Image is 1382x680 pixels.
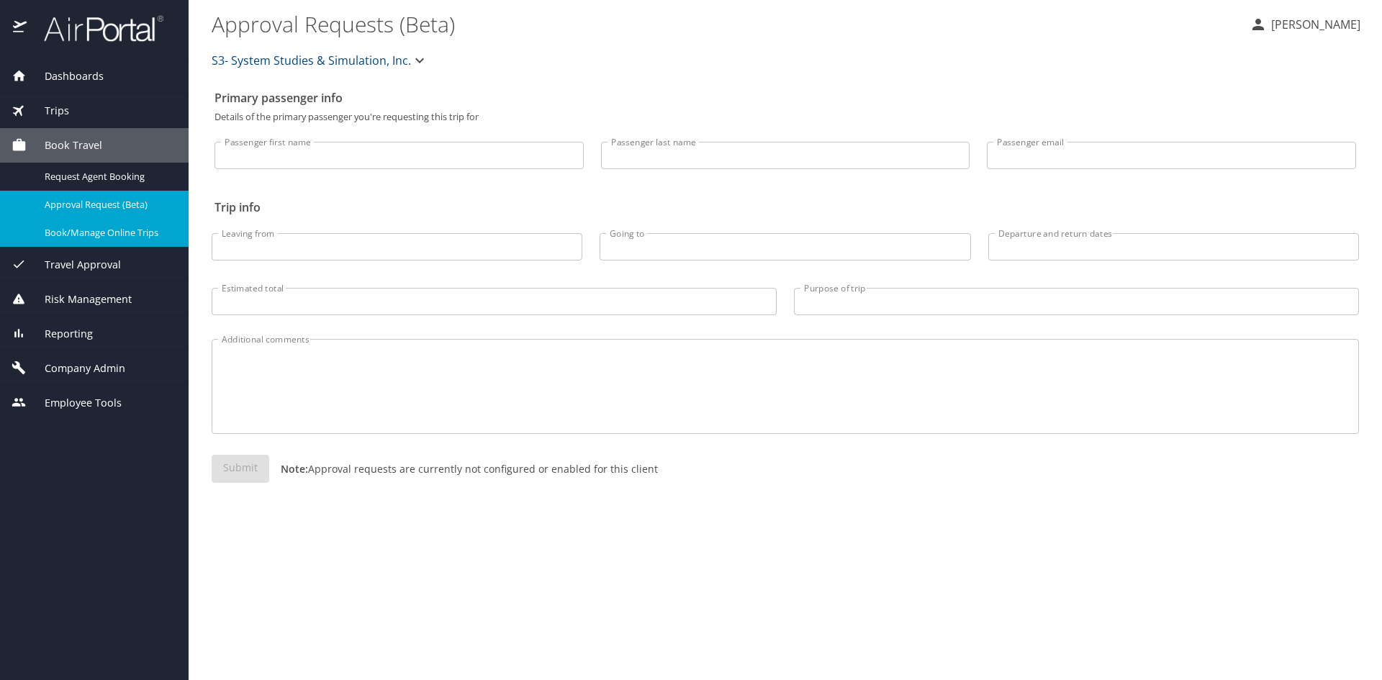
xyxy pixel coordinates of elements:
[27,395,122,411] span: Employee Tools
[13,14,28,42] img: icon-airportal.png
[45,226,171,240] span: Book/Manage Online Trips
[214,86,1356,109] h2: Primary passenger info
[27,361,125,376] span: Company Admin
[281,462,308,476] strong: Note:
[214,112,1356,122] p: Details of the primary passenger you're requesting this trip for
[269,461,658,476] p: Approval requests are currently not configured or enabled for this client
[27,257,121,273] span: Travel Approval
[27,291,132,307] span: Risk Management
[212,1,1238,46] h1: Approval Requests (Beta)
[27,68,104,84] span: Dashboards
[27,137,102,153] span: Book Travel
[1244,12,1366,37] button: [PERSON_NAME]
[27,103,69,119] span: Trips
[1267,16,1360,33] p: [PERSON_NAME]
[214,196,1356,219] h2: Trip info
[28,14,163,42] img: airportal-logo.png
[27,326,93,342] span: Reporting
[206,46,434,75] button: S3- System Studies & Simulation, Inc.
[45,198,171,212] span: Approval Request (Beta)
[45,170,171,183] span: Request Agent Booking
[212,50,411,71] span: S3- System Studies & Simulation, Inc.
